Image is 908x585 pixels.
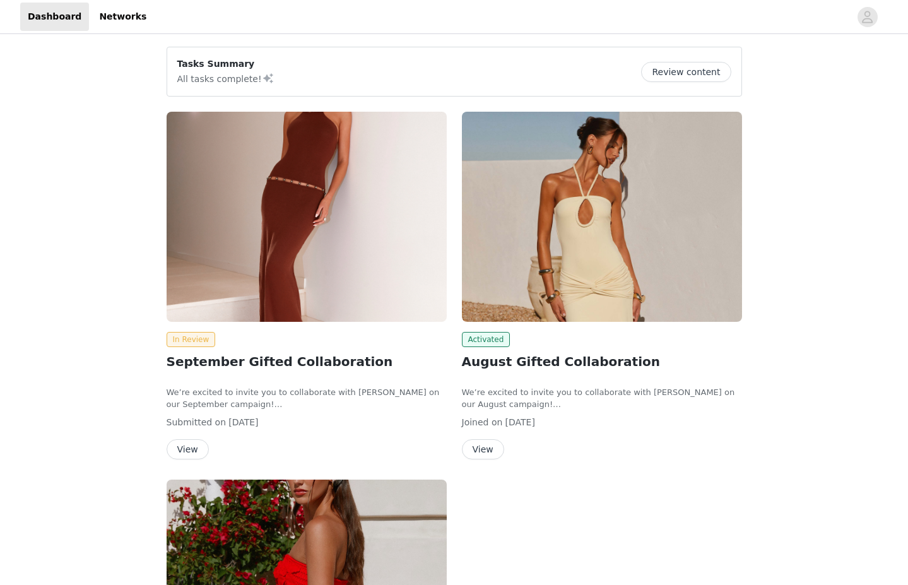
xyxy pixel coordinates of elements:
[462,439,504,459] button: View
[462,445,504,454] a: View
[462,352,742,371] h2: August Gifted Collaboration
[462,112,742,322] img: Peppermayo AUS
[228,417,258,427] span: [DATE]
[91,3,154,31] a: Networks
[20,3,89,31] a: Dashboard
[641,62,731,82] button: Review content
[167,112,447,322] img: Peppermayo AUS
[167,386,447,411] p: We’re excited to invite you to collaborate with [PERSON_NAME] on our September campaign!
[505,417,535,427] span: [DATE]
[177,57,274,71] p: Tasks Summary
[167,417,227,427] span: Submitted on
[861,7,873,27] div: avatar
[462,386,742,411] p: We’re excited to invite you to collaborate with [PERSON_NAME] on our August campaign!
[167,352,447,371] h2: September Gifted Collaboration
[167,332,216,347] span: In Review
[167,445,209,454] a: View
[177,71,274,86] p: All tasks complete!
[167,439,209,459] button: View
[462,332,510,347] span: Activated
[462,417,503,427] span: Joined on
